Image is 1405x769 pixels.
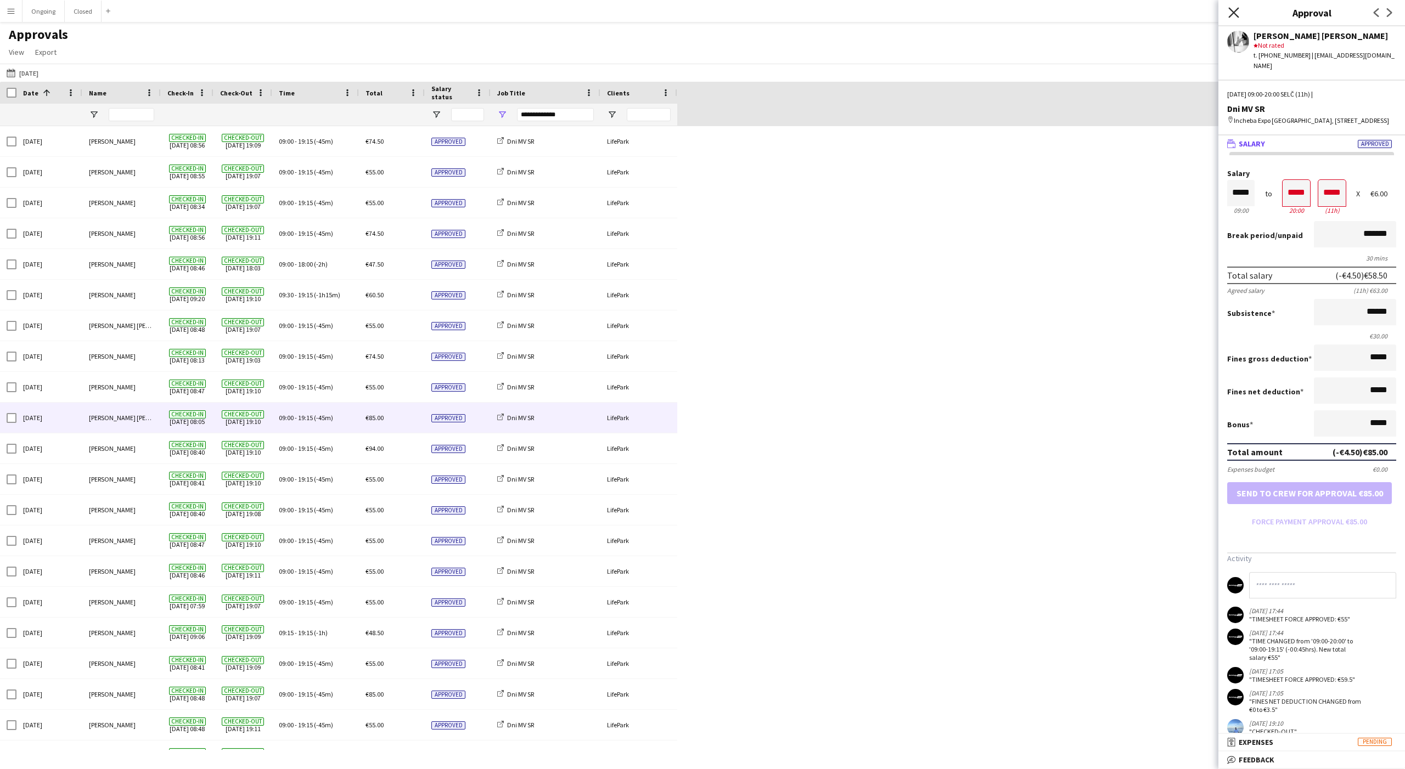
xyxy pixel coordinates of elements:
[1218,734,1405,750] mat-expansion-panel-header: ExpensesPending
[600,157,677,187] div: LifePark
[220,188,266,218] span: [DATE] 19:07
[600,679,677,709] div: LifePark
[16,372,82,402] div: [DATE]
[600,587,677,617] div: LifePark
[82,464,161,494] div: [PERSON_NAME]
[1239,737,1273,747] span: Expenses
[431,138,465,146] span: Approved
[497,629,534,637] a: Dni MV SR
[295,137,297,145] span: -
[1227,465,1274,473] div: Expenses budget
[279,475,294,483] span: 09:00
[167,464,207,494] span: [DATE] 08:41
[1265,190,1272,198] div: to
[23,1,65,22] button: Ongoing
[279,414,294,422] span: 09:00
[1358,738,1392,746] span: Pending
[600,126,677,156] div: LifePark
[167,403,207,433] span: [DATE] 08:05
[627,108,671,121] input: Clients Filter Input
[222,410,264,419] span: Checked-out
[1227,387,1303,397] label: Fines net deduction
[600,710,677,740] div: LifePark
[431,84,471,101] span: Salary status
[600,648,677,678] div: LifePark
[279,383,294,391] span: 09:00
[82,648,161,678] div: [PERSON_NAME]
[82,218,161,248] div: [PERSON_NAME]
[431,322,465,330] span: Approved
[1283,206,1310,214] div: 20:00
[169,380,206,388] span: Checked-in
[220,89,252,97] span: Check-Out
[1227,104,1396,114] div: Dni MV SR
[16,618,82,648] div: [DATE]
[109,108,154,121] input: Name Filter Input
[366,89,383,97] span: Total
[314,506,333,514] span: (-45m)
[1227,332,1396,340] div: €30.00
[507,536,534,545] span: Dni MV SR
[295,444,297,453] span: -
[222,533,264,541] span: Checked-out
[497,168,534,176] a: Dni MV SR
[507,168,534,176] span: Dni MV SR
[82,126,161,156] div: [PERSON_NAME]
[31,45,61,59] a: Export
[314,168,333,176] span: (-45m)
[169,134,206,142] span: Checked-in
[600,341,677,371] div: LifePark
[1358,140,1392,148] span: Approved
[431,261,465,269] span: Approved
[222,472,264,480] span: Checked-out
[600,618,677,648] div: LifePark
[497,199,534,207] a: Dni MV SR
[314,291,340,299] span: (-1h15m)
[9,47,24,57] span: View
[295,321,297,330] span: -
[431,506,465,514] span: Approved
[507,506,534,514] span: Dni MV SR
[279,444,294,453] span: 09:00
[16,280,82,310] div: [DATE]
[507,199,534,207] span: Dni MV SR
[600,188,677,218] div: LifePark
[1335,270,1387,281] div: (-€4.50) €58.50
[82,618,161,648] div: [PERSON_NAME]
[600,433,677,463] div: LifePark
[298,352,313,360] span: 19:15
[16,556,82,586] div: [DATE]
[507,352,534,360] span: Dni MV SR
[279,229,294,238] span: 09:00
[314,383,333,391] span: (-45m)
[366,444,384,453] span: €94.00
[167,218,207,248] span: [DATE] 08:56
[220,341,266,371] span: [DATE] 19:03
[82,341,161,371] div: [PERSON_NAME]
[1227,230,1275,240] span: Break period
[295,414,297,422] span: -
[167,341,207,371] span: [DATE] 08:13
[366,352,384,360] span: €74.50
[298,475,313,483] span: 19:15
[16,157,82,187] div: [DATE]
[366,137,384,145] span: €74.50
[366,383,384,391] span: €55.00
[600,464,677,494] div: LifePark
[431,383,465,392] span: Approved
[1356,190,1360,198] div: X
[1239,755,1274,765] span: Feedback
[295,260,297,268] span: -
[497,506,534,514] a: Dni MV SR
[82,525,161,556] div: [PERSON_NAME]
[1254,31,1396,41] div: [PERSON_NAME] [PERSON_NAME]
[497,721,534,729] a: Dni MV SR
[497,291,534,299] a: Dni MV SR
[1218,751,1405,768] mat-expansion-panel-header: Feedback
[366,229,384,238] span: €74.50
[1218,5,1405,20] h3: Approval
[82,157,161,187] div: [PERSON_NAME]
[600,525,677,556] div: LifePark
[16,126,82,156] div: [DATE]
[169,410,206,419] span: Checked-in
